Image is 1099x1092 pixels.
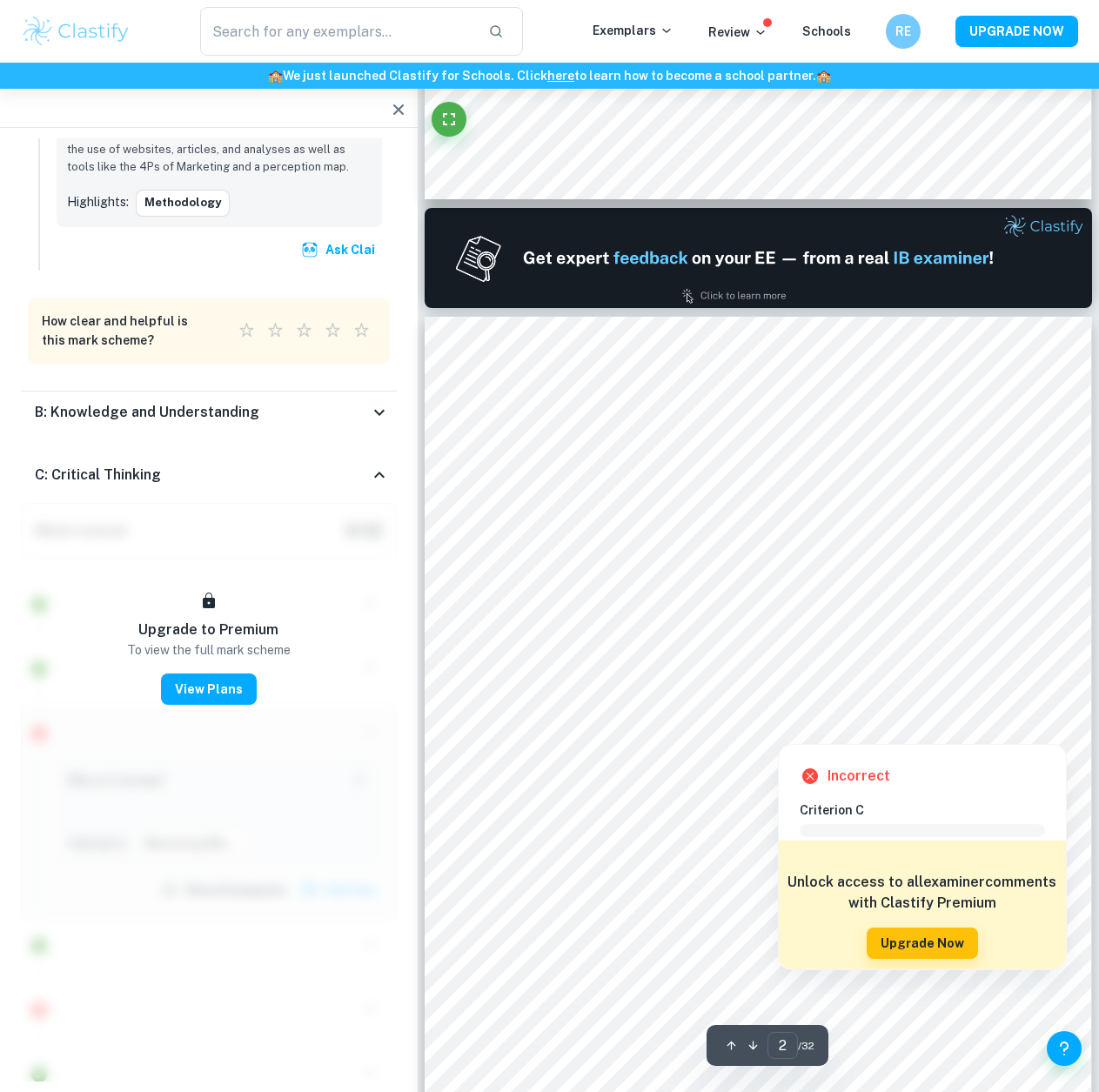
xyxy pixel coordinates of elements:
button: Upgrade Now [867,928,978,959]
button: Ask Clai [298,234,382,265]
input: Search for any exemplars... [200,7,474,56]
h6: We just launched Clastify for Schools. Click to learn how to become a school partner. [3,66,1096,85]
span: 🏫 [268,69,283,83]
div: C: Critical Thinking [21,447,397,503]
button: Methodology [136,190,230,216]
a: Schools [802,24,851,38]
p: Exemplars [593,21,673,40]
button: Help and Feedback [1047,1031,1082,1066]
p: To view the full mark scheme [127,640,291,660]
span: 🏫 [816,69,831,83]
button: RE [886,14,921,49]
h6: C: Critical Thinking [35,465,161,486]
p: Highlights: [67,192,129,211]
h6: Incorrect [828,766,890,787]
img: Clastify logo [21,14,131,49]
img: clai.svg [301,241,318,258]
p: Review [708,23,767,42]
button: View Plans [161,673,257,705]
h6: Unlock access to all examiner comments with Clastify Premium [787,872,1057,914]
span: / 32 [798,1038,814,1054]
h6: How clear and helpful is this mark scheme? [42,312,211,350]
h6: B: Knowledge and Understanding [35,402,259,423]
button: Fullscreen [432,102,466,137]
img: Ad [425,208,1092,308]
a: here [547,69,574,83]
p: The student has included a concern for the tools and sources in the methodology. The student has ... [67,105,372,177]
h6: RE [894,22,914,41]
h6: Criterion C [800,801,1059,820]
button: UPGRADE NOW [955,16,1078,47]
div: B: Knowledge and Understanding [21,392,397,433]
h6: Upgrade to Premium [138,620,278,640]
